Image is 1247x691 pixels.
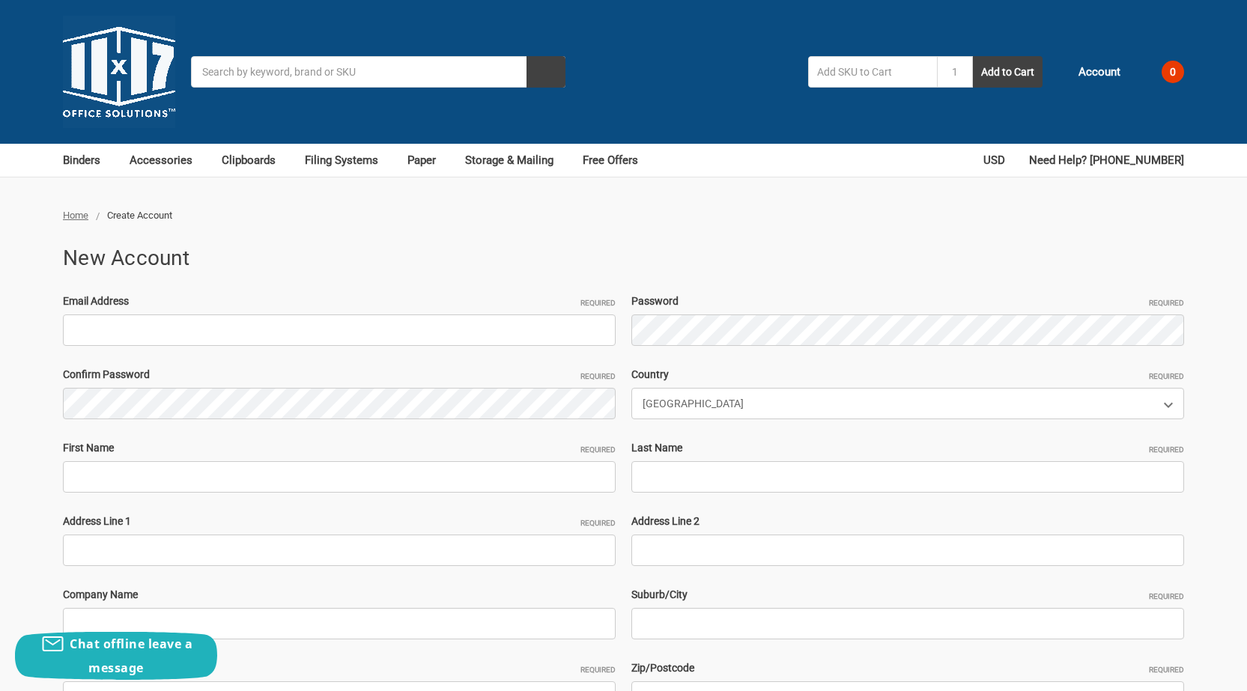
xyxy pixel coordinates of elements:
a: Need Help? [PHONE_NUMBER] [1029,144,1184,177]
label: Email Address [63,293,616,309]
span: Account [1078,64,1120,81]
h1: New Account [63,243,1184,274]
label: First Name [63,440,616,456]
button: Chat offline leave a message [15,632,217,680]
a: Storage & Mailing [465,144,567,177]
label: Address Line 2 [631,514,1184,529]
label: Suburb/City [631,587,1184,603]
a: Account [1058,52,1120,91]
span: 0 [1162,61,1184,83]
a: Binders [63,144,114,177]
label: State/Province [63,660,616,676]
a: Free Offers [583,144,638,177]
a: 0 [1136,52,1184,91]
label: Zip/Postcode [631,660,1184,676]
small: Required [1149,371,1184,382]
small: Required [580,297,616,308]
small: Required [580,371,616,382]
small: Required [1149,591,1184,602]
small: Required [1149,444,1184,455]
a: Clipboards [222,144,289,177]
a: Paper [407,144,449,177]
label: Password [631,293,1184,309]
a: Accessories [130,144,206,177]
small: Required [580,444,616,455]
small: Required [1149,664,1184,675]
a: Filing Systems [305,144,392,177]
label: Confirm Password [63,367,616,383]
small: Required [580,664,616,675]
button: Add to Cart [973,56,1043,88]
a: USD [983,144,1013,177]
small: Required [580,517,616,529]
span: Create Account [107,210,172,221]
input: Search by keyword, brand or SKU [191,56,565,88]
label: Country [631,367,1184,383]
img: 11x17.com [63,16,175,128]
input: Add SKU to Cart [808,56,937,88]
label: Company Name [63,587,616,603]
a: Home [63,210,88,221]
span: Chat offline leave a message [70,636,192,676]
label: Last Name [631,440,1184,456]
small: Required [1149,297,1184,308]
label: Address Line 1 [63,514,616,529]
